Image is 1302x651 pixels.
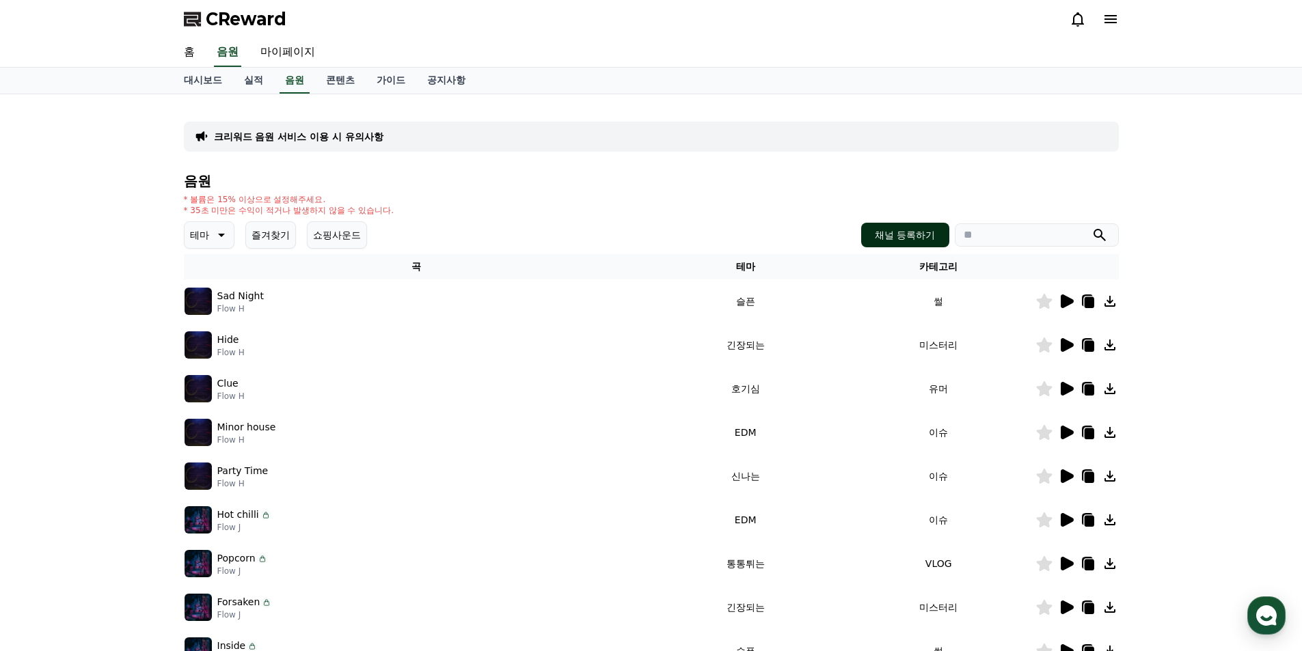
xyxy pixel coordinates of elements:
[217,333,239,347] p: Hide
[211,454,228,465] span: 설정
[249,38,326,67] a: 마이페이지
[217,376,239,391] p: Clue
[217,566,268,577] p: Flow J
[217,420,276,434] p: Minor house
[184,194,394,205] p: * 볼륨은 15% 이상으로 설정해주세요.
[217,434,276,445] p: Flow H
[842,498,1035,542] td: 이슈
[842,411,1035,454] td: 이슈
[217,347,245,358] p: Flow H
[185,462,212,490] img: music
[184,174,1119,189] h4: 음원
[307,221,367,249] button: 쇼핑사운드
[315,68,366,94] a: 콘텐츠
[233,68,274,94] a: 실적
[366,68,416,94] a: 가이드
[190,225,209,245] p: 테마
[184,221,234,249] button: 테마
[206,8,286,30] span: CReward
[185,331,212,359] img: music
[649,323,842,367] td: 긴장되는
[649,498,842,542] td: EDM
[90,433,176,467] a: 대화
[861,223,949,247] button: 채널 등록하기
[214,130,383,143] a: 크리워드 음원 서비스 이용 시 유의사항
[649,279,842,323] td: 슬픈
[217,464,269,478] p: Party Time
[217,522,271,533] p: Flow J
[185,419,212,446] img: music
[185,506,212,534] img: music
[649,585,842,629] td: 긴장되는
[4,433,90,467] a: 홈
[649,367,842,411] td: 호기심
[842,254,1035,279] th: 카테고리
[43,454,51,465] span: 홈
[649,454,842,498] td: 신나는
[125,454,141,465] span: 대화
[280,68,310,94] a: 음원
[416,68,476,94] a: 공지사항
[185,594,212,621] img: music
[214,38,241,67] a: 음원
[842,542,1035,585] td: VLOG
[184,8,286,30] a: CReward
[185,288,212,315] img: music
[185,550,212,577] img: music
[217,609,273,620] p: Flow J
[649,411,842,454] td: EDM
[217,551,256,566] p: Popcorn
[217,478,269,489] p: Flow H
[184,205,394,216] p: * 35초 미만은 수익이 적거나 발생하지 않을 수 있습니다.
[217,289,264,303] p: Sad Night
[245,221,296,249] button: 즐겨찾기
[217,508,259,522] p: Hot chilli
[842,367,1035,411] td: 유머
[173,38,206,67] a: 홈
[184,254,649,279] th: 곡
[649,542,842,585] td: 통통튀는
[649,254,842,279] th: 테마
[842,279,1035,323] td: 썰
[217,391,245,402] p: Flow H
[176,433,262,467] a: 설정
[217,303,264,314] p: Flow H
[217,595,260,609] p: Forsaken
[842,585,1035,629] td: 미스터리
[842,454,1035,498] td: 이슈
[173,68,233,94] a: 대시보드
[185,375,212,402] img: music
[842,323,1035,367] td: 미스터리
